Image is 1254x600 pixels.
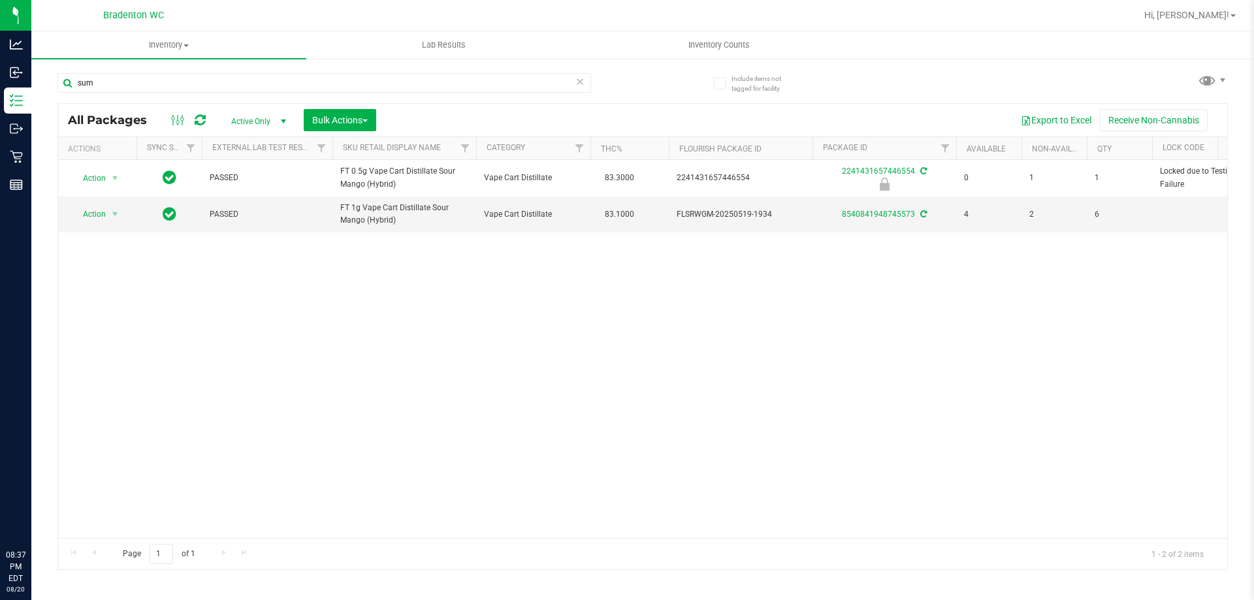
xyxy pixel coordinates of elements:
inline-svg: Inbound [10,66,23,79]
inline-svg: Retail [10,150,23,163]
span: Sync from Compliance System [918,210,927,219]
inline-svg: Outbound [10,122,23,135]
span: 6 [1095,208,1144,221]
span: 1 [1029,172,1079,184]
a: Filter [180,137,202,159]
span: Vape Cart Distillate [484,208,583,221]
a: Lock Code [1163,143,1204,152]
div: Actions [68,144,131,153]
inline-svg: Reports [10,178,23,191]
a: Package ID [823,143,867,152]
span: FT 1g Vape Cart Distillate Sour Mango (Hybrid) [340,202,468,227]
span: Sync from Compliance System [918,166,927,176]
input: Search Package ID, Item Name, SKU, Lot or Part Number... [57,73,591,93]
a: Inventory [31,31,306,59]
span: FLSRWGM-20250519-1934 [677,208,805,221]
span: Include items not tagged for facility [731,74,797,93]
span: Clear [575,73,585,90]
a: Sync Status [147,143,197,152]
span: Action [71,169,106,187]
span: PASSED [210,208,325,221]
a: Available [967,144,1006,153]
span: 2 [1029,208,1079,221]
a: Qty [1097,144,1112,153]
span: All Packages [68,113,160,127]
a: Category [487,143,525,152]
a: 2241431657446554 [842,166,915,176]
span: Lab Results [404,39,483,51]
a: Filter [455,137,476,159]
span: 83.1000 [598,205,641,224]
span: 1 [1095,172,1144,184]
a: Lab Results [306,31,581,59]
a: 8540841948745573 [842,210,915,219]
iframe: Resource center [13,496,52,535]
span: Vape Cart Distillate [484,172,583,184]
p: 08/20 [6,584,25,594]
a: Inventory Counts [581,31,856,59]
a: Non-Available [1032,144,1090,153]
span: select [107,205,123,223]
span: 83.3000 [598,168,641,187]
span: Bradenton WC [103,10,164,21]
a: Filter [935,137,956,159]
a: THC% [601,144,622,153]
div: Locked due to Testing Failure [811,178,958,191]
span: 0 [964,172,1014,184]
span: 4 [964,208,1014,221]
a: Filter [311,137,332,159]
span: FT 0.5g Vape Cart Distillate Sour Mango (Hybrid) [340,165,468,190]
span: 1 - 2 of 2 items [1141,544,1214,563]
span: 2241431657446554 [677,172,805,184]
inline-svg: Analytics [10,38,23,51]
span: Inventory [31,39,306,51]
a: Sku Retail Display Name [343,143,441,152]
button: Export to Excel [1012,109,1100,131]
span: In Sync [163,168,176,187]
span: Inventory Counts [671,39,767,51]
inline-svg: Inventory [10,94,23,107]
input: 1 [150,544,173,564]
span: Action [71,205,106,223]
span: PASSED [210,172,325,184]
a: Flourish Package ID [679,144,762,153]
span: Bulk Actions [312,115,368,125]
span: In Sync [163,205,176,223]
span: Page of 1 [112,544,206,564]
a: External Lab Test Result [212,143,315,152]
span: select [107,169,123,187]
p: 08:37 PM EDT [6,549,25,584]
button: Bulk Actions [304,109,376,131]
span: Hi, [PERSON_NAME]! [1144,10,1229,20]
a: Filter [569,137,590,159]
span: Locked due to Testing Failure [1160,165,1242,190]
button: Receive Non-Cannabis [1100,109,1208,131]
